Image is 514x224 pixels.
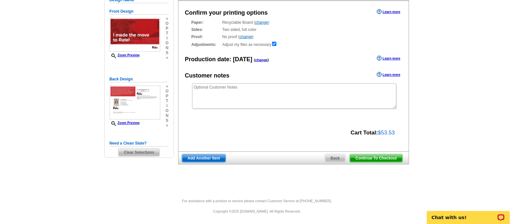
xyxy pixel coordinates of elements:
[191,27,396,33] div: Two sided, full color
[165,108,168,113] span: o
[350,154,402,162] span: Continue To Checkout
[185,8,268,17] div: Confirm your printing options
[165,50,168,55] span: s
[118,148,160,156] span: Clear Selections
[240,35,252,39] a: change
[165,94,168,99] span: p
[110,18,160,52] img: small-thumb.jpg
[165,123,168,128] span: »
[351,130,378,136] strong: Cart Total:
[377,72,400,77] a: Learn more
[191,34,396,40] div: No proof ( )
[377,56,400,61] a: Learn more
[110,76,169,82] h5: Back Design
[165,118,168,123] span: s
[110,53,140,57] a: Zoom Preview
[191,27,220,33] strong: Sides:
[165,113,168,118] span: n
[423,203,514,224] iframe: LiveChat chat widget
[255,20,268,25] a: change
[165,16,168,21] span: »
[191,34,220,40] strong: Proof:
[377,9,400,14] a: Learn more
[110,140,169,147] h5: Need a Clean Slate?
[165,55,168,60] span: »
[165,99,168,104] span: t
[165,21,168,26] span: o
[165,84,168,89] span: »
[110,86,160,119] img: small-thumb.jpg
[191,42,220,48] strong: Adjustments:
[191,20,220,25] strong: Paper:
[378,130,395,136] span: $53.53
[165,31,168,36] span: t
[182,154,226,162] a: Add Another Item
[254,58,269,62] span: ( )
[325,154,346,162] a: Back
[255,58,268,62] a: change
[165,46,168,50] span: n
[165,104,168,108] span: i
[165,41,168,46] span: o
[191,20,396,25] div: Recyclable Board ( )
[165,89,168,94] span: o
[110,8,169,15] h5: Front Design
[165,36,168,41] span: i
[110,121,140,125] a: Zoom Preview
[185,55,269,64] div: Production date:
[165,26,168,31] span: p
[191,41,396,48] div: Adjust my files as necessary
[233,56,253,63] span: [DATE]
[185,71,230,80] div: Customer notes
